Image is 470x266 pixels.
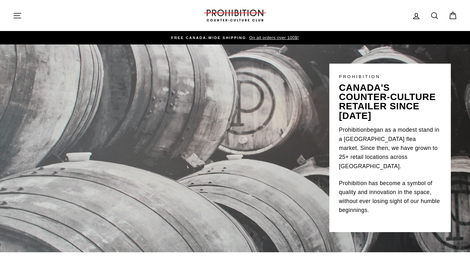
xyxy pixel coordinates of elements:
[14,34,456,41] a: FREE CANADA-WIDE SHIPPING On all orders over 100$!
[339,83,441,121] p: canada's counter-culture retailer since [DATE]
[203,10,267,21] img: PROHIBITION COUNTER-CULTURE CLUB
[339,179,441,215] p: Prohibition has become a symbol of quality and innovation in the space, without ever losing sight...
[339,125,367,135] a: Prohibition
[247,35,299,40] span: On all orders over 100$!
[339,125,441,171] p: began as a modest stand in a [GEOGRAPHIC_DATA] flea market. Since then, we have grown to 25+ reta...
[171,36,246,40] span: FREE CANADA-WIDE SHIPPING
[339,73,441,80] p: PROHIBITION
